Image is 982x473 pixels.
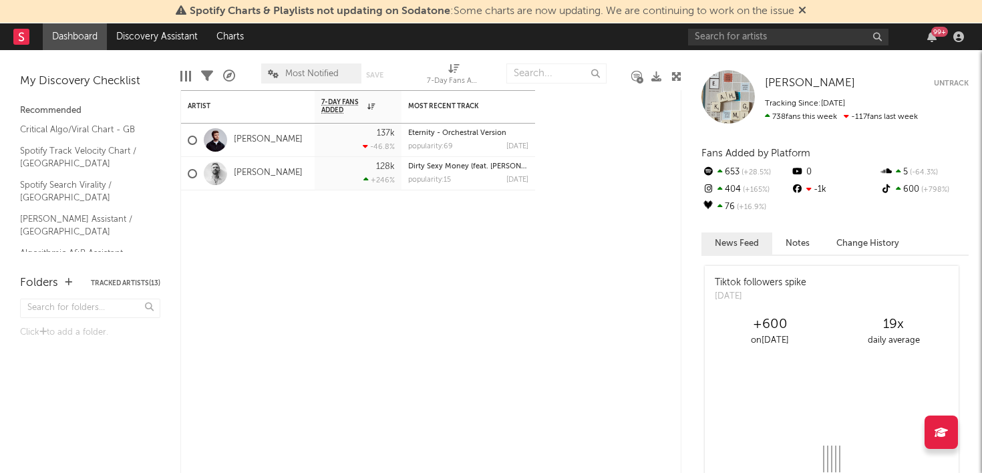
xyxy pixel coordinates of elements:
[701,198,790,216] div: 76
[506,176,528,184] div: [DATE]
[408,176,451,184] div: popularity: 15
[190,6,794,17] span: : Some charts are now updating. We are continuing to work on the issue
[408,163,528,170] div: Dirty Sexy Money (feat. Charli XCX & French Montana) - Mesto Remix
[765,77,855,90] a: [PERSON_NAME]
[740,169,771,176] span: +28.5 %
[880,164,969,181] div: 5
[931,27,948,37] div: 99 +
[20,103,160,119] div: Recommended
[107,23,207,50] a: Discovery Assistant
[823,232,913,255] button: Change History
[408,163,715,170] a: Dirty Sexy Money (feat. [PERSON_NAME] & French [US_STATE]) - [PERSON_NAME] Remix
[20,246,147,273] a: Algorithmic A&R Assistant ([GEOGRAPHIC_DATA])
[20,275,58,291] div: Folders
[908,169,938,176] span: -64.3 %
[408,143,453,150] div: popularity: 69
[180,57,191,96] div: Edit Columns
[366,71,383,79] button: Save
[234,134,303,146] a: [PERSON_NAME]
[20,212,147,239] a: [PERSON_NAME] Assistant / [GEOGRAPHIC_DATA]
[285,69,339,78] span: Most Notified
[408,102,508,110] div: Most Recent Track
[376,162,395,171] div: 128k
[20,325,160,341] div: Click to add a folder.
[701,164,790,181] div: 653
[234,168,303,179] a: [PERSON_NAME]
[408,130,528,137] div: Eternity - Orchestral Version
[20,178,147,205] a: Spotify Search Virality / [GEOGRAPHIC_DATA]
[832,317,955,333] div: 19 x
[708,317,832,333] div: +600
[20,73,160,90] div: My Discovery Checklist
[934,77,969,90] button: Untrack
[765,113,918,121] span: -117 fans last week
[927,31,937,42] button: 99+
[832,333,955,349] div: daily average
[708,333,832,349] div: on [DATE]
[688,29,888,45] input: Search for artists
[798,6,806,17] span: Dismiss
[701,148,810,158] span: Fans Added by Platform
[20,299,160,318] input: Search for folders...
[772,232,823,255] button: Notes
[223,57,235,96] div: A&R Pipeline
[188,102,288,110] div: Artist
[790,181,879,198] div: -1k
[43,23,107,50] a: Dashboard
[919,186,949,194] span: +798 %
[363,176,395,184] div: +246 %
[20,144,147,171] a: Spotify Track Velocity Chart / [GEOGRAPHIC_DATA]
[701,232,772,255] button: News Feed
[880,181,969,198] div: 600
[363,142,395,151] div: -46.8 %
[427,57,480,96] div: 7-Day Fans Added (7-Day Fans Added)
[735,204,766,211] span: +16.9 %
[377,129,395,138] div: 137k
[765,77,855,89] span: [PERSON_NAME]
[741,186,770,194] span: +165 %
[190,6,450,17] span: Spotify Charts & Playlists not updating on Sodatone
[715,276,806,290] div: Tiktok followers spike
[765,113,837,121] span: 738 fans this week
[207,23,253,50] a: Charts
[201,57,213,96] div: Filters
[715,290,806,303] div: [DATE]
[790,164,879,181] div: 0
[321,98,364,114] span: 7-Day Fans Added
[91,280,160,287] button: Tracked Artists(13)
[765,100,845,108] span: Tracking Since: [DATE]
[408,130,506,137] a: Eternity - Orchestral Version
[427,73,480,90] div: 7-Day Fans Added (7-Day Fans Added)
[506,63,607,84] input: Search...
[20,122,147,137] a: Critical Algo/Viral Chart - GB
[506,143,528,150] div: [DATE]
[701,181,790,198] div: 404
